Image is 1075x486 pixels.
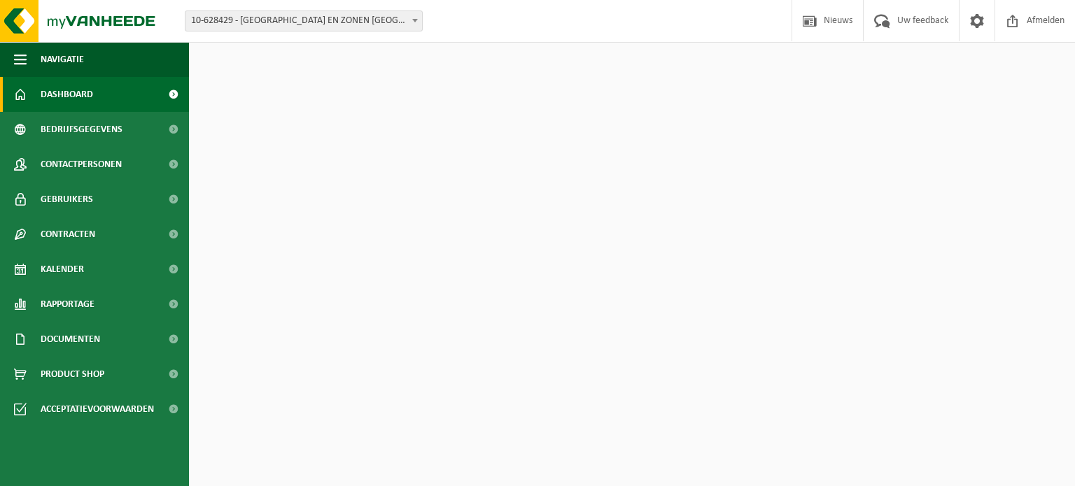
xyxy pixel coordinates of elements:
span: Navigatie [41,42,84,77]
span: Contracten [41,217,95,252]
span: Acceptatievoorwaarden [41,392,154,427]
span: Gebruikers [41,182,93,217]
span: Kalender [41,252,84,287]
span: 10-628429 - CASTELEYN EN ZONEN NV - MEULEBEKE [185,11,422,31]
span: Bedrijfsgegevens [41,112,122,147]
span: Documenten [41,322,100,357]
span: 10-628429 - CASTELEYN EN ZONEN NV - MEULEBEKE [185,10,423,31]
span: Dashboard [41,77,93,112]
iframe: chat widget [7,455,234,486]
span: Contactpersonen [41,147,122,182]
span: Rapportage [41,287,94,322]
span: Product Shop [41,357,104,392]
